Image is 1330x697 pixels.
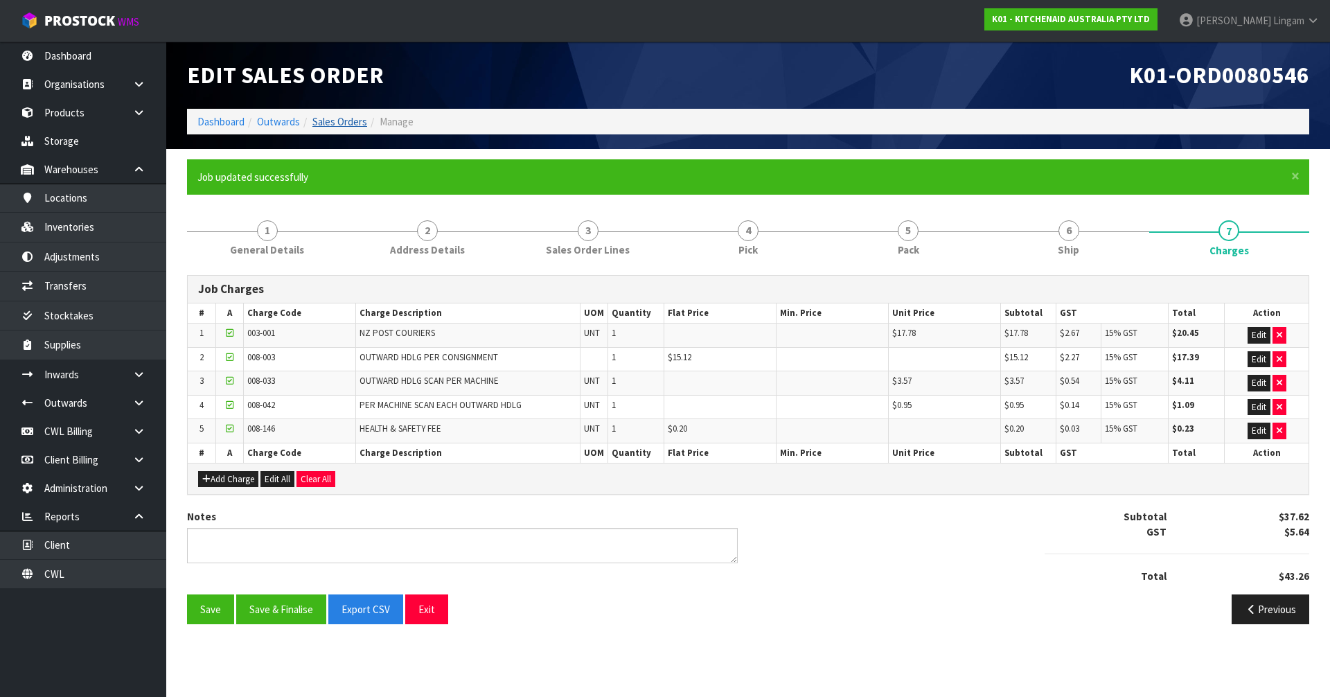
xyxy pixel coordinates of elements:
[608,443,664,463] th: Quantity
[1000,443,1056,463] th: Subtotal
[1004,423,1024,434] span: $0.20
[1209,243,1249,258] span: Charges
[584,399,600,411] span: UNT
[188,303,215,324] th: #
[296,471,335,488] button: Clear All
[612,375,616,387] span: 1
[215,443,243,463] th: A
[188,395,215,419] td: 4
[257,115,300,128] a: Outwards
[1004,399,1024,411] span: $0.95
[580,443,608,463] th: UOM
[584,423,600,434] span: UNT
[1146,525,1167,538] strong: GST
[892,375,912,387] span: $3.57
[187,509,216,524] label: Notes
[188,443,215,463] th: #
[898,242,919,257] span: Pack
[1248,399,1270,416] button: Edit
[892,399,912,411] span: $0.95
[118,15,139,28] small: WMS
[188,347,215,371] td: 2
[984,8,1158,30] a: K01 - KITCHENAID AUSTRALIA PTY LTD
[44,12,115,30] span: ProStock
[888,443,1000,463] th: Unit Price
[1105,351,1137,363] span: 15% GST
[1058,220,1079,241] span: 6
[247,375,275,387] span: 008-033
[215,303,243,324] th: A
[1058,242,1079,257] span: Ship
[776,303,888,324] th: Min. Price
[188,419,215,443] td: 5
[888,303,1000,324] th: Unit Price
[578,220,598,241] span: 3
[1172,423,1194,434] strong: $0.23
[1248,375,1270,391] button: Edit
[187,594,234,624] button: Save
[608,303,664,324] th: Quantity
[1000,303,1056,324] th: Subtotal
[1225,443,1309,463] th: Action
[1248,327,1270,344] button: Edit
[1105,423,1137,434] span: 15% GST
[1141,570,1167,583] strong: Total
[1273,14,1304,27] span: Lingam
[1004,375,1024,387] span: $3.57
[21,12,38,29] img: cube-alt.png
[584,375,600,387] span: UNT
[1105,375,1137,387] span: 15% GST
[612,327,616,339] span: 1
[546,242,630,257] span: Sales Order Lines
[198,283,1298,296] h3: Job Charges
[612,351,616,363] span: 1
[1056,443,1169,463] th: GST
[247,327,275,339] span: 003-001
[417,220,438,241] span: 2
[247,423,275,434] span: 008-146
[188,324,215,348] td: 1
[1172,327,1199,339] strong: $20.45
[356,303,580,324] th: Charge Description
[187,265,1309,635] span: Charges
[1169,443,1225,463] th: Total
[1060,423,1079,434] span: $0.03
[668,423,687,434] span: $0.20
[1129,60,1309,89] span: K01-ORD0080546
[260,471,294,488] button: Edit All
[668,351,691,363] span: $15.12
[1172,375,1194,387] strong: $4.11
[580,303,608,324] th: UOM
[1196,14,1271,27] span: [PERSON_NAME]
[1124,510,1167,523] strong: Subtotal
[584,327,600,339] span: UNT
[1279,570,1309,583] strong: $43.26
[390,242,465,257] span: Address Details
[1291,166,1300,186] span: ×
[244,443,356,463] th: Charge Code
[664,303,777,324] th: Flat Price
[1172,351,1199,363] strong: $17.39
[1060,399,1079,411] span: $0.14
[612,423,616,434] span: 1
[360,327,435,339] span: NZ POST COURIERS
[197,170,308,184] span: Job updated successfully
[992,13,1150,25] strong: K01 - KITCHENAID AUSTRALIA PTY LTD
[1004,351,1028,363] span: $15.12
[257,220,278,241] span: 1
[187,60,384,89] span: Edit Sales Order
[188,371,215,396] td: 3
[738,242,758,257] span: Pick
[230,242,304,257] span: General Details
[1284,525,1309,538] strong: $5.64
[1105,327,1137,339] span: 15% GST
[1004,327,1028,339] span: $17.78
[612,399,616,411] span: 1
[247,399,275,411] span: 008-042
[1060,327,1079,339] span: $2.67
[197,115,245,128] a: Dashboard
[1225,303,1309,324] th: Action
[380,115,414,128] span: Manage
[360,375,499,387] span: OUTWARD HDLG SCAN PER MACHINE
[405,594,448,624] button: Exit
